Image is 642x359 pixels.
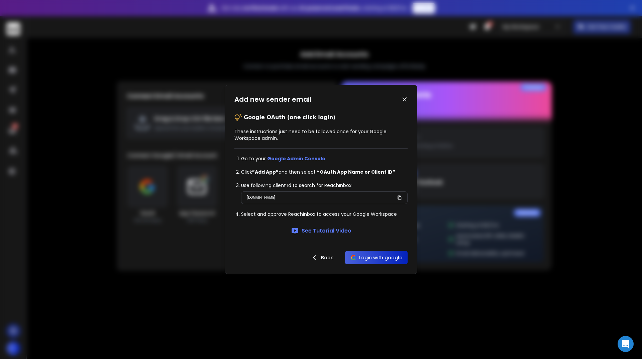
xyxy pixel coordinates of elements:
[305,251,338,264] button: Back
[618,336,634,352] div: Open Intercom Messenger
[234,128,408,142] p: These instructions just need to be followed once for your Google Workspace admin.
[234,113,242,121] img: tips
[267,155,325,162] a: Google Admin Console
[291,227,351,235] a: See Tutorial Video
[247,194,275,201] p: [DOMAIN_NAME]
[244,113,335,121] p: Google OAuth (one click login)
[317,169,395,175] strong: “OAuth App Name or Client ID”
[241,182,408,189] li: Use following client Id to search for ReachInbox:
[234,95,311,104] h1: Add new sender email
[241,155,408,162] li: Go to your
[241,211,408,217] li: Select and approve ReachInbox to access your Google Workspace
[241,169,408,175] li: Click and then select
[345,251,408,264] button: Login with google
[252,169,279,175] strong: ”Add App”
